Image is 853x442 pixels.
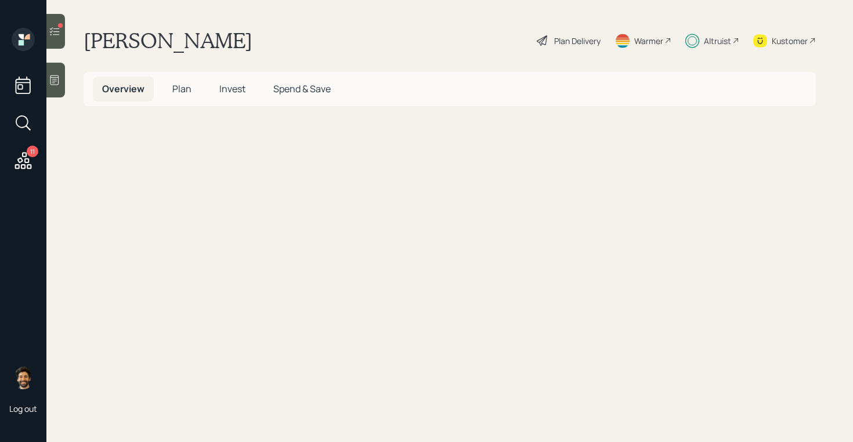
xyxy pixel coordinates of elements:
[704,35,731,47] div: Altruist
[84,28,252,53] h1: [PERSON_NAME]
[554,35,601,47] div: Plan Delivery
[634,35,663,47] div: Warmer
[9,403,37,414] div: Log out
[273,82,331,95] span: Spend & Save
[27,146,38,157] div: 11
[102,82,144,95] span: Overview
[172,82,191,95] span: Plan
[12,366,35,389] img: eric-schwartz-headshot.png
[772,35,808,47] div: Kustomer
[219,82,245,95] span: Invest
